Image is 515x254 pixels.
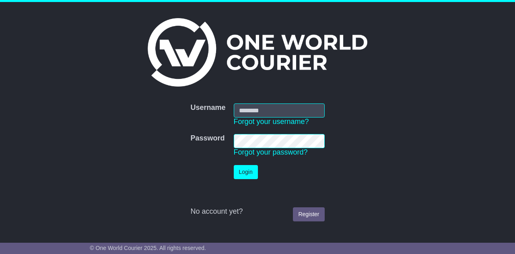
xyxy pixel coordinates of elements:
[190,207,324,216] div: No account yet?
[90,245,206,251] span: © One World Courier 2025. All rights reserved.
[190,103,225,112] label: Username
[234,118,309,126] a: Forgot your username?
[190,134,225,143] label: Password
[234,148,308,156] a: Forgot your password?
[234,165,258,179] button: Login
[293,207,324,221] a: Register
[148,18,367,87] img: One World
